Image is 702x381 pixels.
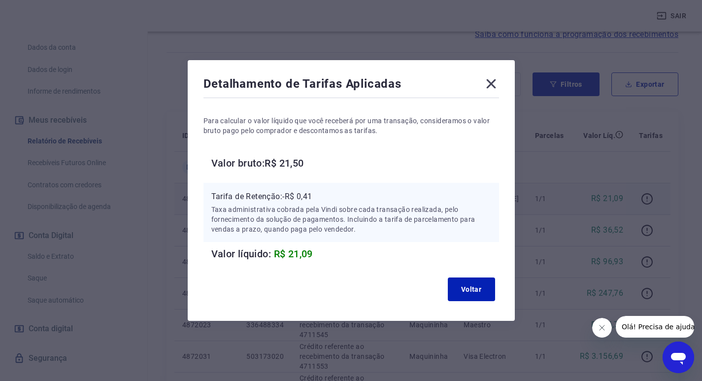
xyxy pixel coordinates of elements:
[211,246,499,262] h6: Valor líquido:
[274,248,313,260] span: R$ 21,09
[6,7,83,15] span: Olá! Precisa de ajuda?
[211,191,491,203] p: Tarifa de Retenção: -R$ 0,41
[448,277,495,301] button: Voltar
[211,205,491,234] p: Taxa administrativa cobrada pela Vindi sobre cada transação realizada, pelo fornecimento da soluç...
[203,76,499,96] div: Detalhamento de Tarifas Aplicadas
[592,318,612,338] iframe: Fechar mensagem
[616,316,694,338] iframe: Mensagem da empresa
[203,116,499,136] p: Para calcular o valor líquido que você receberá por uma transação, consideramos o valor bruto pag...
[663,342,694,373] iframe: Botão para abrir a janela de mensagens
[211,155,499,171] h6: Valor bruto: R$ 21,50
